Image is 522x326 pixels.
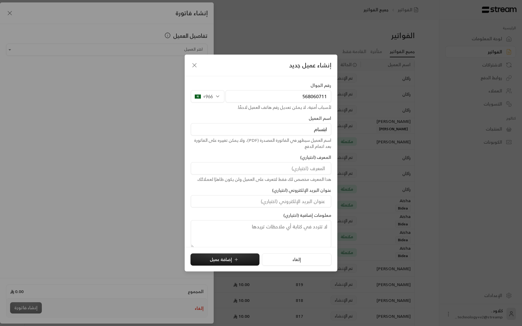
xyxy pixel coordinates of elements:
input: عنوان البريد الإلكتروني (اختياري) [191,195,331,207]
label: عنوان البريد الإلكتروني (اختياري) [272,187,331,193]
span: إنشاء عميل جديد [289,61,331,70]
label: المعرف (اختياري) [300,154,331,160]
input: اسم العميل [191,123,331,135]
label: رقم الجوال [310,82,331,88]
label: معلومات إضافية (اختياري) [283,212,331,218]
div: اسم العميل سيظهر في الفاتورة المصدرة (PDF)، ولا يمكن تغييره على الفاتورة بعد اتمام الدفع. [191,137,331,149]
button: إضافة عميل [190,253,259,266]
input: رقم الجوال [226,90,331,102]
input: المعرف (اختياري) [191,162,331,174]
div: لأسباب أمنية، لا يمكن تعديل رقم هاتف العميل لاحقًا. [191,104,331,110]
button: إلغاء [262,253,331,266]
div: هذا المعرف مخصص لك فقط لتتعرف على العميل ولن يكون ظاهرًا لعملائك. [191,176,331,182]
label: اسم العميل [309,115,331,121]
div: +966 [191,90,224,102]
